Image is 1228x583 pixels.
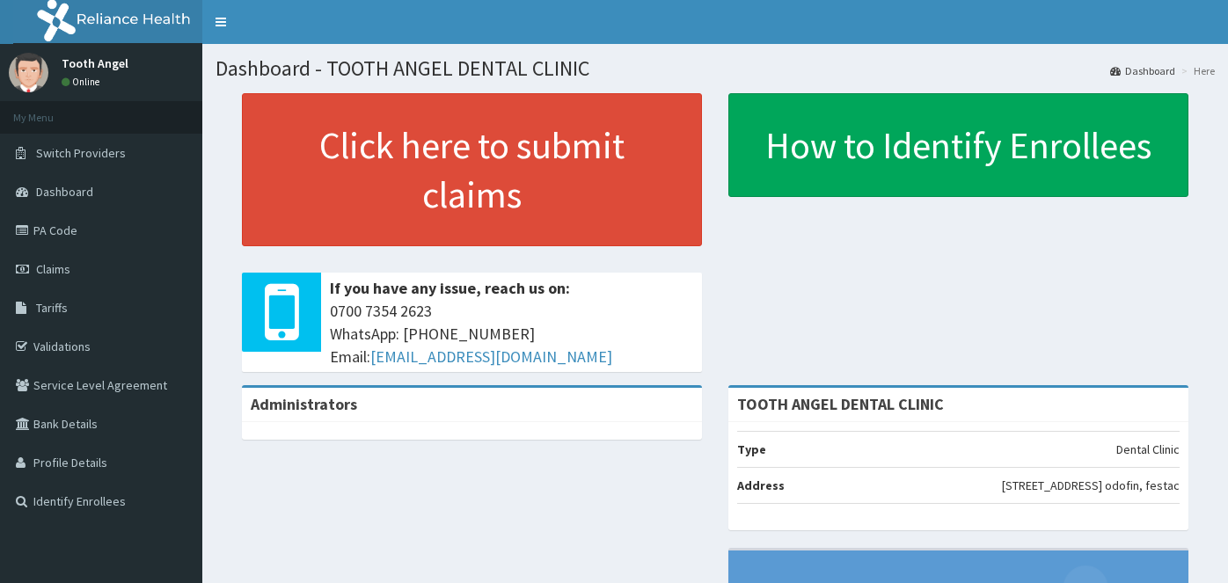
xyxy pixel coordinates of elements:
b: Type [737,441,766,457]
p: Tooth Angel [62,57,128,69]
b: Address [737,477,785,493]
a: Dashboard [1110,63,1175,78]
img: User Image [9,53,48,92]
b: If you have any issue, reach us on: [330,278,570,298]
a: [EMAIL_ADDRESS][DOMAIN_NAME] [370,346,612,367]
a: How to Identify Enrollees [728,93,1188,197]
a: Click here to submit claims [242,93,702,246]
p: Dental Clinic [1116,441,1180,458]
h1: Dashboard - TOOTH ANGEL DENTAL CLINIC [216,57,1215,80]
span: 0700 7354 2623 WhatsApp: [PHONE_NUMBER] Email: [330,300,693,368]
p: [STREET_ADDRESS] odofin, festac [1002,477,1180,494]
li: Here [1177,63,1215,78]
span: Switch Providers [36,145,126,161]
span: Claims [36,261,70,277]
a: Online [62,76,104,88]
b: Administrators [251,394,357,414]
span: Dashboard [36,184,93,200]
strong: TOOTH ANGEL DENTAL CLINIC [737,394,944,414]
span: Tariffs [36,300,68,316]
